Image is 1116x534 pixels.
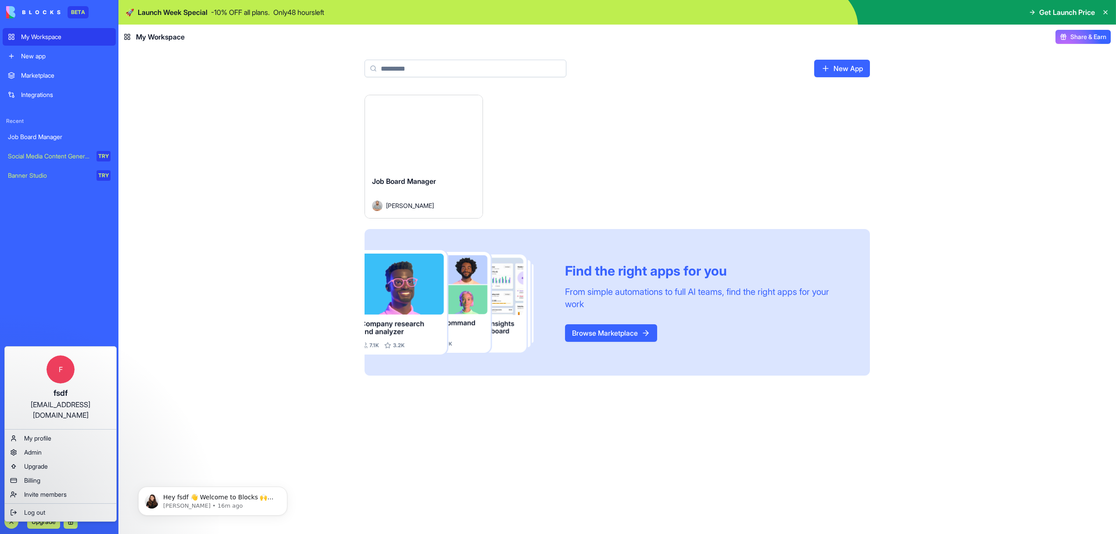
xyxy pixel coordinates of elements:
div: Social Media Content Generator [8,152,90,161]
span: F [46,355,75,383]
div: Job Board Manager [8,133,111,141]
a: My profile [7,431,114,445]
a: Admin [7,445,114,459]
div: Banner Studio [8,171,90,180]
span: My profile [24,434,51,443]
span: Upgrade [24,462,48,471]
div: fsdf [14,387,107,399]
span: Recent [3,118,116,125]
span: Log out [24,508,45,517]
a: Billing [7,473,114,487]
a: Ffsdf[EMAIL_ADDRESS][DOMAIN_NAME] [7,348,114,427]
iframe: Intercom notifications message [125,468,300,530]
a: Upgrade [7,459,114,473]
span: Billing [24,476,40,485]
span: Invite members [24,490,67,499]
div: TRY [97,151,111,161]
div: TRY [97,170,111,181]
div: [EMAIL_ADDRESS][DOMAIN_NAME] [14,399,107,420]
span: Admin [24,448,42,457]
a: Invite members [7,487,114,502]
